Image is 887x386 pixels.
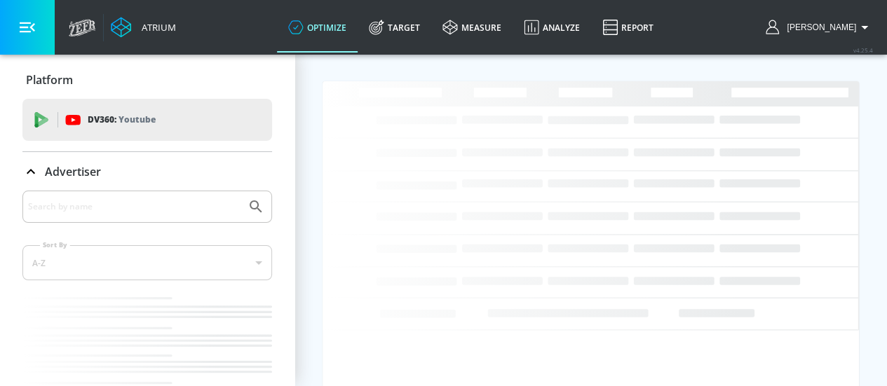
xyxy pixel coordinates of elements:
div: Platform [22,60,272,99]
a: measure [431,2,513,53]
span: login as: ana.cruz@groupm.com [781,22,856,32]
a: Analyze [513,2,591,53]
p: Youtube [119,112,156,127]
div: Atrium [136,21,176,34]
label: Sort By [40,240,70,249]
div: A-Z [22,245,272,280]
div: Advertiser [22,152,272,191]
a: Target [358,2,431,53]
span: v 4.25.4 [853,46,873,54]
button: [PERSON_NAME] [766,19,873,36]
p: DV360: [88,112,156,127]
p: Platform [26,72,73,88]
input: Search by name [28,198,241,216]
p: Advertiser [45,164,101,179]
a: Atrium [111,17,176,38]
a: optimize [277,2,358,53]
div: DV360: Youtube [22,99,272,141]
a: Report [591,2,665,53]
